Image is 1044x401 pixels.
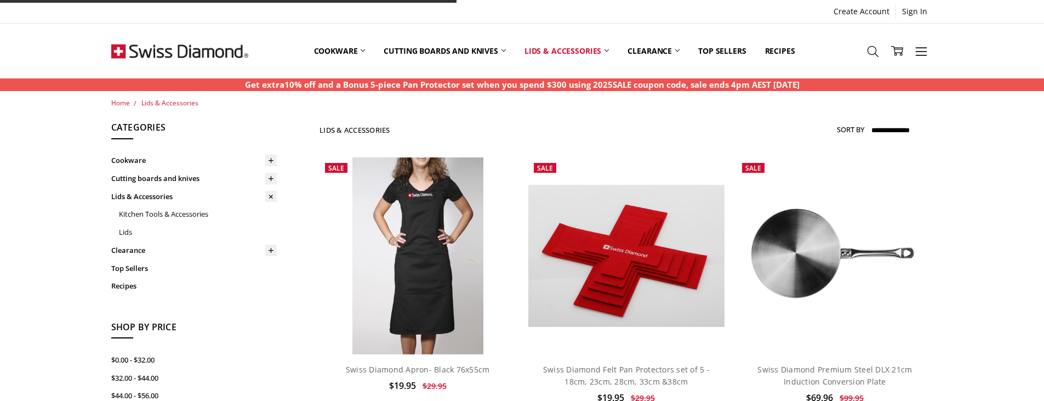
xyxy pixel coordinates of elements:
img: Swiss Diamond Apron- Black 76x55cm [352,157,483,354]
a: Clearance [618,26,689,75]
a: Swiss Diamond Premium Steel DLX 21cm Induction Conversion Plate [757,364,912,387]
a: Kitchen Tools & Accessories [119,205,277,223]
span: $29.95 [423,381,447,391]
p: Get extra10% off and a Bonus 5-piece Pan Protector set when you spend $300 using 2025SALE coupon ... [245,78,800,91]
a: Create Account [828,4,895,19]
a: Home [111,98,130,108]
label: Sort By [837,121,864,138]
a: Swiss Diamond Felt Pan Protectors set of 5 - 18cm, 23cm, 28cm, 33cm &38cm [543,364,710,387]
span: $19.95 [389,380,416,392]
h5: Shop By Price [111,320,277,339]
a: Lids & Accessories [141,98,198,108]
a: Recipes [756,26,805,75]
a: Cutting boards and knives [111,170,277,188]
h1: Lids & Accessories [320,126,390,134]
a: Recipes [111,277,277,295]
span: Sale [537,163,553,173]
img: Swiss Diamond Premium Steel DLX 21cm Induction Conversion Plate [737,157,933,354]
a: Lids & Accessories [111,188,277,206]
a: Clearance [111,241,277,259]
a: Lids & Accessories [515,26,618,75]
a: Cookware [305,26,375,75]
a: Cutting boards and knives [374,26,515,75]
img: Swiss Diamond Felt Pan Protectors set of 5 - 18cm, 23cm, 28cm, 33cm &38cm [528,185,724,327]
a: $32.00 - $44.00 [111,369,277,387]
img: Free Shipping On Every Order [111,24,248,78]
a: Swiss Diamond Apron- Black 76x55cm [346,364,490,375]
a: Top Sellers [689,26,755,75]
a: Swiss Diamond Apron- Black 76x55cm [320,157,516,354]
a: Lids [119,223,277,241]
span: Sale [328,163,344,173]
a: Swiss Diamond Felt Pan Protectors set of 5 - 18cm, 23cm, 28cm, 33cm &38cm [528,157,724,354]
a: Top Sellers [111,259,277,278]
a: Sign In [896,4,933,19]
h5: Categories [111,121,277,139]
span: Sale [745,163,761,173]
a: Cookware [111,151,277,170]
a: $0.00 - $32.00 [111,351,277,369]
